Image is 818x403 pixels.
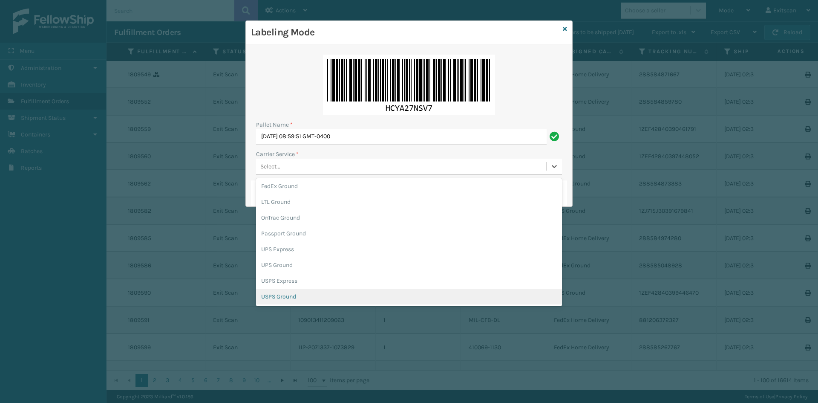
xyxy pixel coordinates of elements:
div: USPS Express [256,273,562,289]
div: OnTrac Ground [256,210,562,226]
h3: Labeling Mode [251,26,559,39]
div: UPS Ground [256,257,562,273]
div: Passport Ground [256,226,562,241]
label: Pallet Name [256,120,293,129]
div: LTL Ground [256,194,562,210]
div: Select... [260,162,280,171]
label: Carrier Service [256,150,299,159]
div: UPS Express [256,241,562,257]
div: FedEx Ground [256,178,562,194]
img: 49fc2u2Yf6wAAAAASUVORK5CYII= [323,55,495,115]
div: USPS Ground [256,289,562,304]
